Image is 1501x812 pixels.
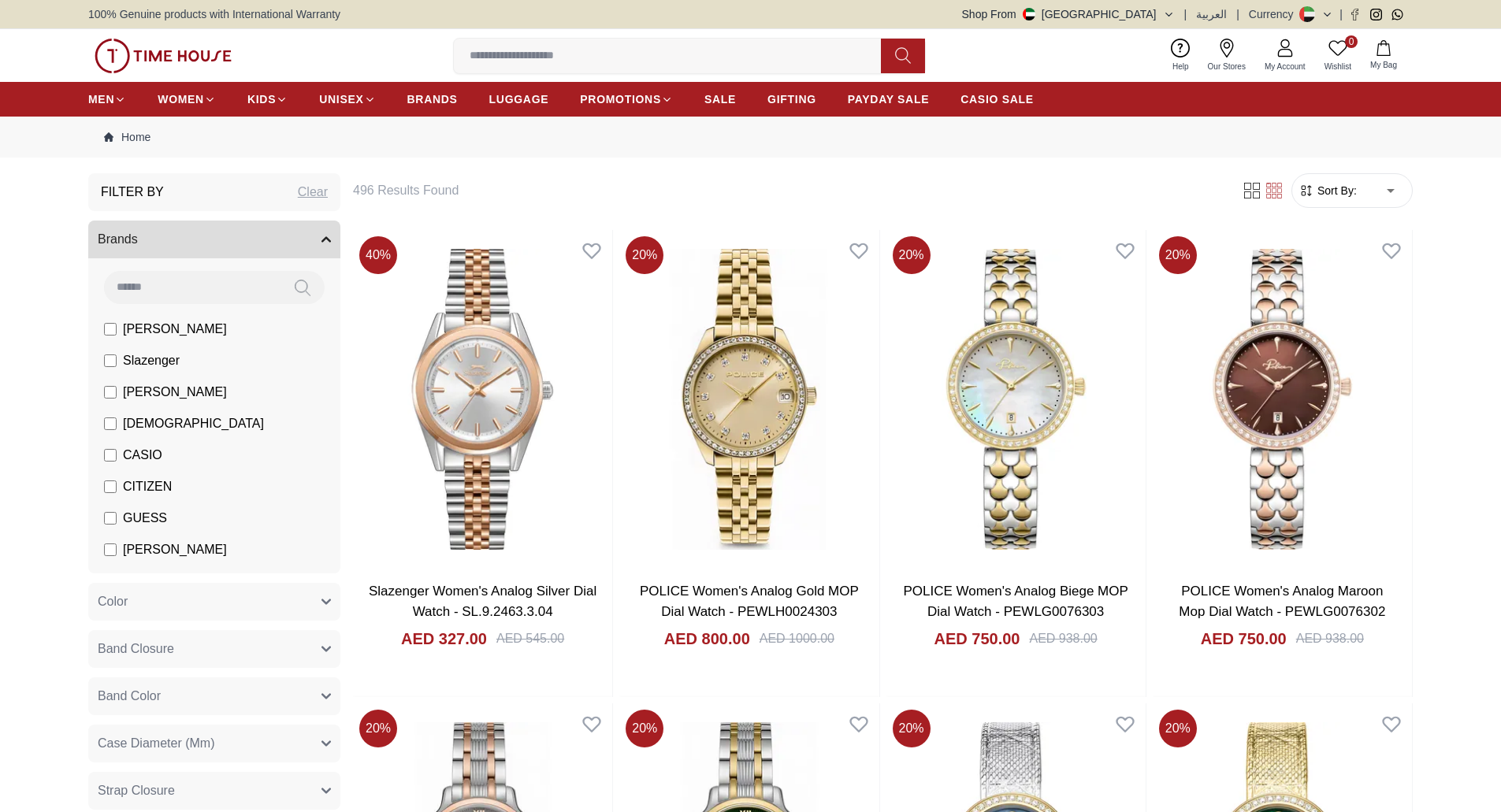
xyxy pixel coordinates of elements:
span: My Bag [1364,59,1403,71]
img: Slazenger Women's Analog Silver Dial Watch - SL.9.2463.3.04 [353,230,612,569]
a: CASIO SALE [960,85,1034,113]
span: CITIZEN [123,477,172,496]
img: United Arab Emirates [1023,8,1035,20]
h6: 496 Results Found [353,181,1222,200]
span: Strap Closure [98,781,175,800]
a: GIFTING [767,85,816,113]
h3: Filter By [101,183,164,202]
span: 20 % [1159,710,1197,747]
h4: AED 327.00 [401,628,487,650]
span: LUGGAGE [489,91,549,107]
a: KIDS [247,85,288,113]
span: Brands [98,230,138,249]
button: Band Color [88,677,340,715]
a: PROMOTIONS [580,85,673,113]
span: 20 % [893,236,931,274]
input: [DEMOGRAPHIC_DATA] [104,417,117,430]
button: Case Diameter (Mm) [88,725,340,762]
span: | [1339,6,1343,22]
a: POLICE Women's Analog Gold MOP Dial Watch - PEWLH0024303 [640,584,859,619]
img: ... [95,39,232,73]
span: 100% Genuine products with International Warranty [88,6,340,22]
span: KIDS [247,91,276,107]
div: AED 545.00 [496,629,564,648]
input: [PERSON_NAME] [104,386,117,399]
span: 20 % [626,710,663,747]
span: [PERSON_NAME] [123,540,227,559]
a: Slazenger Women's Analog Silver Dial Watch - SL.9.2463.3.04 [369,584,596,619]
button: العربية [1196,6,1227,22]
button: Brands [88,221,340,258]
span: GUESS [123,509,167,528]
a: Home [104,129,150,145]
span: BRANDS [407,91,458,107]
span: Band Closure [98,640,174,658]
img: POLICE Women's Analog Gold MOP Dial Watch - PEWLH0024303 [619,230,879,569]
button: Shop From[GEOGRAPHIC_DATA] [962,6,1175,22]
div: AED 938.00 [1029,629,1097,648]
span: CASIO SALE [960,91,1034,107]
button: Band Closure [88,630,340,668]
input: CITIZEN [104,480,117,493]
span: WOMEN [158,91,204,107]
span: [DEMOGRAPHIC_DATA] [123,414,264,433]
span: Wishlist [1318,61,1358,72]
span: My Account [1258,61,1312,72]
input: GUESS [104,512,117,525]
div: AED 938.00 [1296,629,1364,648]
span: | [1184,6,1187,22]
span: SALE [704,91,736,107]
a: POLICE Women's Analog Maroon Mop Dial Watch - PEWLG0076302 [1179,584,1385,619]
input: CASIO [104,449,117,462]
span: Color [98,592,128,611]
img: POLICE Women's Analog Maroon Mop Dial Watch - PEWLG0076302 [1153,230,1412,569]
a: 0Wishlist [1315,35,1361,76]
span: Band Color [98,687,161,706]
a: LUGGAGE [489,85,549,113]
span: Case Diameter (Mm) [98,734,214,753]
span: Police [123,572,158,591]
button: Sort By: [1299,183,1357,198]
span: [PERSON_NAME] [123,320,227,339]
span: Sort By: [1314,183,1357,198]
span: 20 % [893,710,931,747]
span: Our Stores [1202,61,1252,72]
span: PAYDAY SALE [848,91,929,107]
a: SALE [704,85,736,113]
div: AED 1000.00 [760,629,834,648]
span: 0 [1345,35,1358,48]
input: [PERSON_NAME] [104,543,117,556]
button: My Bag [1361,37,1406,74]
span: PROMOTIONS [580,91,661,107]
span: 20 % [359,710,397,747]
input: [PERSON_NAME] [104,323,117,336]
div: Clear [298,183,328,202]
a: POLICE Women's Analog Biege MOP Dial Watch - PEWLG0076303 [903,584,1128,619]
a: BRANDS [407,85,458,113]
span: | [1236,6,1239,22]
span: MEN [88,91,114,107]
a: MEN [88,85,126,113]
a: UNISEX [319,85,375,113]
span: Slazenger [123,351,180,370]
a: Instagram [1370,9,1382,20]
h4: AED 750.00 [934,628,1020,650]
span: UNISEX [319,91,363,107]
a: PAYDAY SALE [848,85,929,113]
input: Slazenger [104,354,117,367]
a: Whatsapp [1391,9,1403,20]
a: Help [1163,35,1198,76]
h4: AED 800.00 [664,628,750,650]
img: POLICE Women's Analog Biege MOP Dial Watch - PEWLG0076303 [886,230,1146,569]
span: GIFTING [767,91,816,107]
span: 20 % [1159,236,1197,274]
span: CASIO [123,446,162,465]
button: Strap Closure [88,772,340,810]
a: Our Stores [1198,35,1255,76]
span: 20 % [626,236,663,274]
